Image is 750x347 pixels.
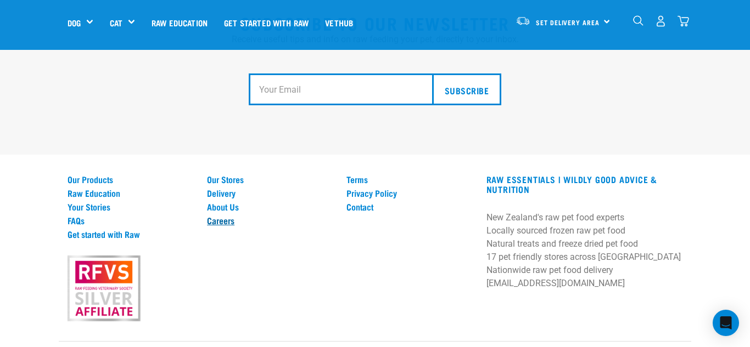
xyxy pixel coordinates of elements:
[110,16,122,29] a: Cat
[207,202,333,212] a: About Us
[68,188,194,198] a: Raw Education
[207,188,333,198] a: Delivery
[536,20,600,24] span: Set Delivery Area
[346,188,473,198] a: Privacy Policy
[432,73,501,105] input: Subscribe
[317,1,361,44] a: Vethub
[207,174,333,184] a: Our Stores
[633,15,643,26] img: home-icon-1@2x.png
[249,73,440,105] input: Your Email
[655,15,667,27] img: user.png
[207,215,333,225] a: Careers
[63,254,145,323] img: rfvs.png
[678,15,689,27] img: home-icon@2x.png
[346,202,473,212] a: Contact
[486,174,682,194] h3: RAW ESSENTIALS | Wildly Good Advice & Nutrition
[68,215,194,225] a: FAQs
[68,174,194,184] a: Our Products
[486,211,682,290] p: New Zealand's raw pet food experts Locally sourced frozen raw pet food Natural treats and freeze ...
[516,16,530,26] img: van-moving.png
[713,310,739,336] div: Open Intercom Messenger
[68,202,194,212] a: Your Stories
[216,1,317,44] a: Get started with Raw
[68,16,81,29] a: Dog
[68,229,194,239] a: Get started with Raw
[346,174,473,184] a: Terms
[143,1,216,44] a: Raw Education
